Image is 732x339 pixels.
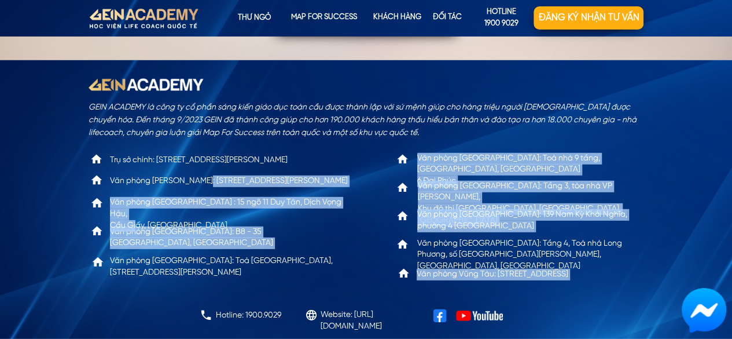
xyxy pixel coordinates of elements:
[216,310,300,322] p: Hotline: 1900.9029
[110,155,343,166] p: Trụ sở chính: [STREET_ADDRESS][PERSON_NAME]
[469,6,534,30] a: hotline1900 9029
[320,309,427,332] p: Website: [URL][DOMAIN_NAME]
[417,209,641,232] p: Văn phòng [GEOGRAPHIC_DATA]: 139 Nam Kỳ Khởi Nghĩa, phường 4 [GEOGRAPHIC_DATA]
[534,6,643,30] p: Đăng ký nhận tư vấn
[369,6,426,30] p: KHÁCH HÀNG
[110,227,334,249] p: Văn phòng [GEOGRAPHIC_DATA]: B8 - 35 [GEOGRAPHIC_DATA], [GEOGRAPHIC_DATA]
[417,153,641,187] p: Văn phòng [GEOGRAPHIC_DATA]: Toà nhà 9 tầng, [GEOGRAPHIC_DATA], [GEOGRAPHIC_DATA] 6 Đại Phúc
[110,256,334,278] p: Văn phòng [GEOGRAPHIC_DATA]: Toà [GEOGRAPHIC_DATA], [STREET_ADDRESS][PERSON_NAME]
[89,101,644,140] div: GEIN ACADEMY là công ty cổ phần sáng kiến giáo dục toàn cầu được thành lập với sứ mệnh giúp cho h...
[421,6,474,30] p: Đối tác
[110,197,351,231] p: Văn phòng [GEOGRAPHIC_DATA] : 15 ngõ 11 Duy Tân, Dịch Vọng Hậu, Cầu Giấy, [GEOGRAPHIC_DATA]
[469,6,534,31] p: hotline 1900 9029
[418,181,642,226] p: Văn phòng [GEOGRAPHIC_DATA]: Tầng 3, tòa nhà VP [PERSON_NAME], Khu đô thị [GEOGRAPHIC_DATA], [GEO...
[417,238,641,272] p: Văn phòng [GEOGRAPHIC_DATA]: Tầng 4, Toà nhà Long Phương, số [GEOGRAPHIC_DATA][PERSON_NAME], [GEO...
[219,6,289,30] p: Thư ngỏ
[290,6,358,30] p: map for success
[110,176,351,187] p: Văn phòng [PERSON_NAME]: [STREET_ADDRESS][PERSON_NAME]
[417,269,641,280] p: Văn phòng Vũng Tàu: [STREET_ADDRESS]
